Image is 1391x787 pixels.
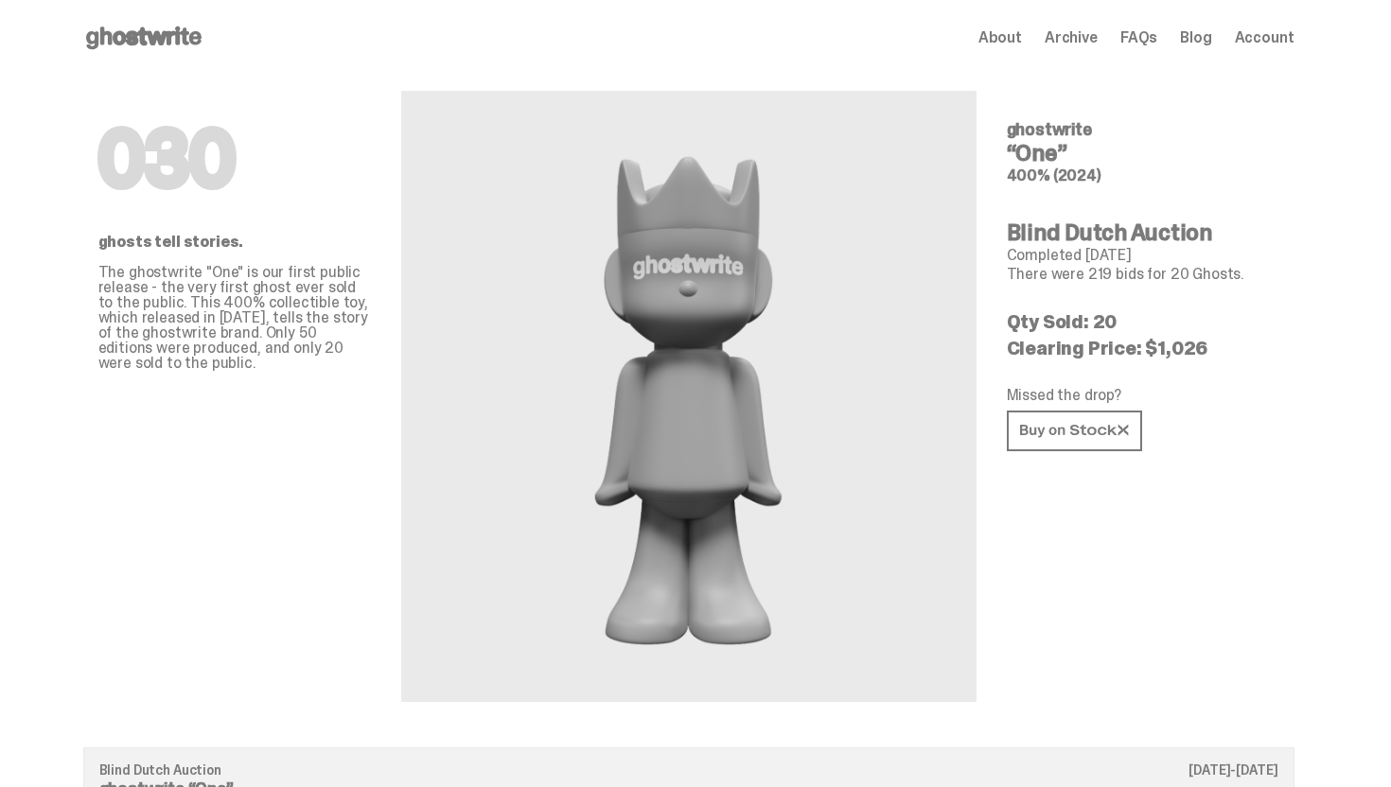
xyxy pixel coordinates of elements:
p: There were 219 bids for 20 Ghosts. [1007,267,1279,282]
a: About [978,30,1022,45]
a: FAQs [1120,30,1157,45]
p: Blind Dutch Auction [99,763,1278,777]
h1: 030 [98,121,371,197]
a: Blog [1180,30,1211,45]
p: Clearing Price: $1,026 [1007,339,1279,358]
a: Account [1235,30,1294,45]
span: ghostwrite [1007,118,1092,141]
p: ghosts tell stories. [98,235,371,250]
h4: Blind Dutch Auction [1007,221,1279,244]
span: 400% (2024) [1007,166,1101,185]
p: [DATE]-[DATE] [1189,763,1277,777]
img: ghostwrite&ldquo;One&rdquo; [542,136,835,656]
p: Missed the drop? [1007,388,1279,403]
p: The ghostwrite "One" is our first public release - the very first ghost ever sold to the public. ... [98,265,371,371]
p: Qty Sold: 20 [1007,312,1279,331]
p: Completed [DATE] [1007,248,1279,263]
h4: “One” [1007,142,1279,165]
a: Archive [1045,30,1098,45]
